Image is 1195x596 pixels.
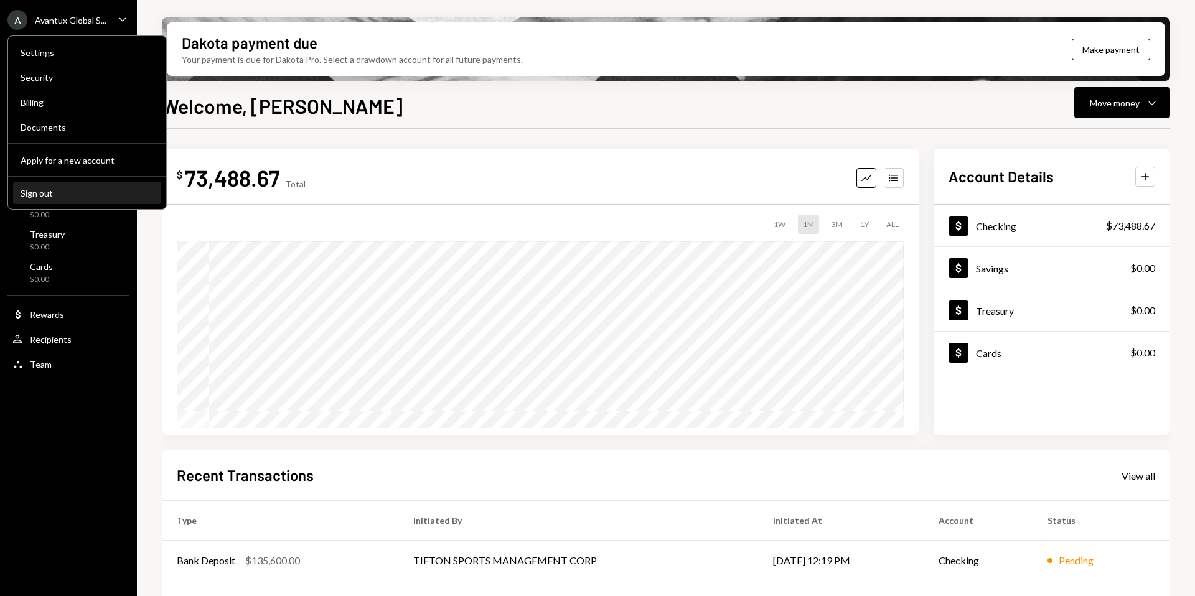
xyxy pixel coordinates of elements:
a: Treasury$0.00 [7,225,129,255]
div: 1W [769,215,790,234]
div: $0.00 [1130,261,1155,276]
div: 3M [827,215,848,234]
div: Cards [30,261,53,272]
h2: Recent Transactions [177,465,314,485]
div: Treasury [976,305,1014,317]
td: Checking [924,541,1033,580]
a: Treasury$0.00 [934,289,1170,331]
a: Rewards [7,303,129,325]
div: $135,600.00 [245,553,300,568]
div: $0.00 [1130,345,1155,360]
div: 1M [798,215,819,234]
div: 1Y [855,215,874,234]
h1: Welcome, [PERSON_NAME] [162,93,403,118]
a: Security [13,66,161,88]
a: Cards$0.00 [934,332,1170,373]
td: TIFTON SPORTS MANAGEMENT CORP [398,541,758,580]
button: Apply for a new account [13,149,161,172]
a: View all [1122,468,1155,482]
th: Type [162,501,398,541]
div: $ [177,169,182,181]
th: Initiated By [398,501,758,541]
div: $0.00 [30,210,60,220]
div: Cards [976,347,1001,359]
th: Account [924,501,1033,541]
div: Your payment is due for Dakota Pro. Select a drawdown account for all future payments. [182,53,523,66]
a: Cards$0.00 [7,258,129,287]
div: Savings [976,263,1008,274]
th: Status [1033,501,1170,541]
a: Billing [13,91,161,113]
div: Sign out [21,188,154,198]
a: Settings [13,41,161,63]
a: Recipients [7,328,129,350]
h2: Account Details [949,166,1054,187]
a: Checking$73,488.67 [934,205,1170,246]
div: Apply for a new account [21,155,154,165]
div: Documents [21,122,154,133]
div: Checking [976,220,1016,232]
div: Avantux Global S... [35,15,106,26]
div: Security [21,72,154,83]
div: Dakota payment due [182,32,317,53]
div: $0.00 [30,274,53,285]
div: Billing [21,97,154,108]
div: Rewards [30,309,64,320]
div: $73,488.67 [1106,218,1155,233]
div: A [7,10,27,30]
div: Recipients [30,334,72,345]
td: [DATE] 12:19 PM [758,541,924,580]
button: Sign out [13,182,161,205]
div: Bank Deposit [177,553,235,568]
a: Team [7,353,129,375]
div: $0.00 [30,242,65,253]
div: Move money [1090,96,1140,109]
div: Treasury [30,229,65,240]
div: $0.00 [1130,303,1155,318]
div: Total [285,179,306,189]
div: 73,488.67 [185,164,280,192]
div: ALL [881,215,904,234]
div: Settings [21,47,154,58]
button: Make payment [1072,39,1150,60]
div: View all [1122,470,1155,482]
div: Pending [1059,553,1094,568]
div: Team [30,359,52,370]
button: Move money [1074,87,1170,118]
th: Initiated At [758,501,924,541]
a: Documents [13,116,161,138]
a: Savings$0.00 [934,247,1170,289]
